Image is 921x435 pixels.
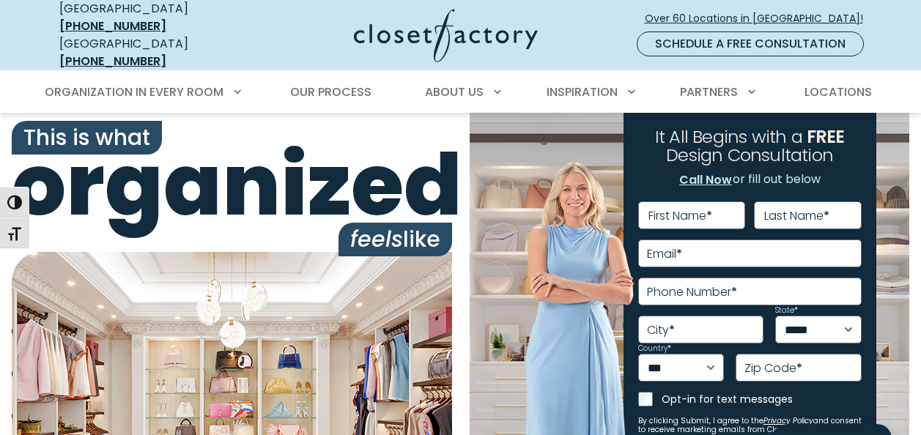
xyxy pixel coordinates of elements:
[425,83,484,100] span: About Us
[637,31,864,56] a: Schedule a Free Consultation
[547,83,618,100] span: Inspiration
[59,35,239,70] div: [GEOGRAPHIC_DATA]
[34,72,887,113] nav: Primary Menu
[339,223,452,256] span: like
[350,223,403,255] i: feels
[45,83,223,100] span: Organization in Every Room
[680,83,738,100] span: Partners
[12,143,452,228] span: organized
[805,83,872,100] span: Locations
[354,9,538,62] img: Closet Factory Logo
[644,6,876,31] a: Over 60 Locations in [GEOGRAPHIC_DATA]!
[59,18,166,34] a: [PHONE_NUMBER]
[12,121,162,155] span: This is what
[290,83,371,100] span: Our Process
[59,53,166,70] a: [PHONE_NUMBER]
[645,11,875,26] span: Over 60 Locations in [GEOGRAPHIC_DATA]!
